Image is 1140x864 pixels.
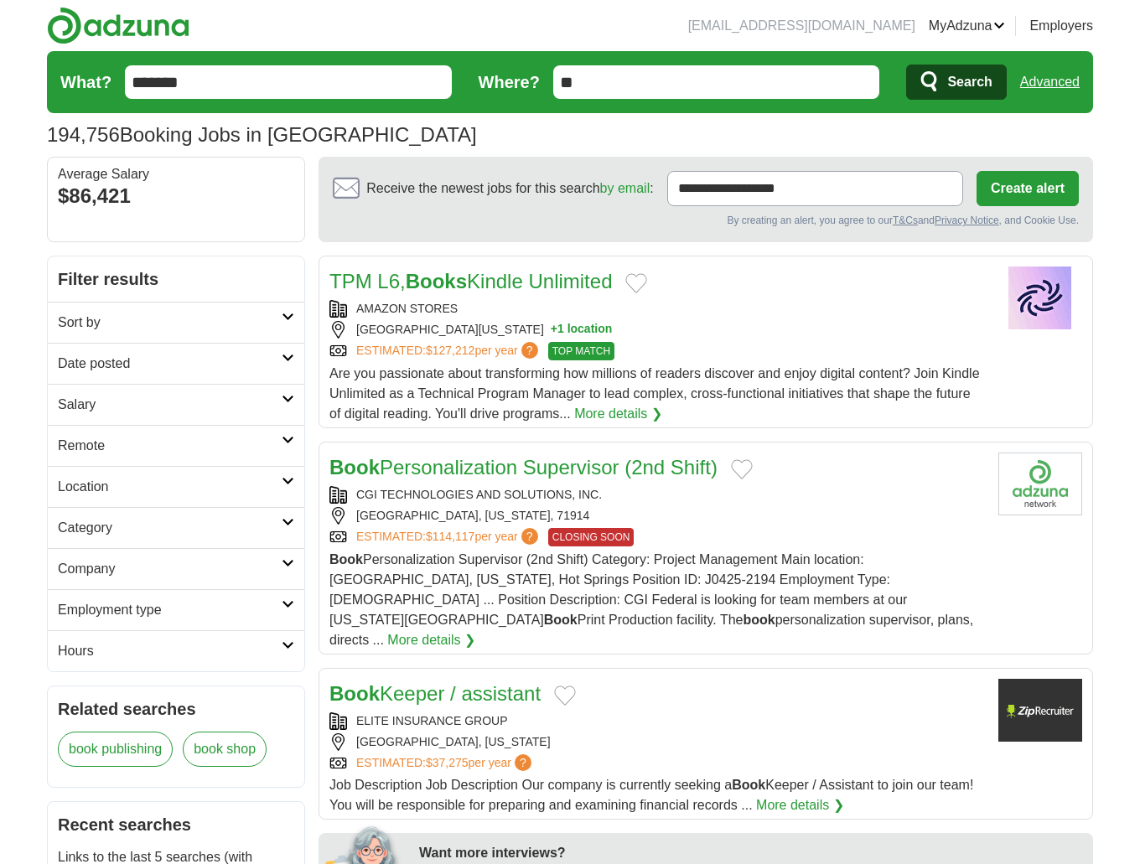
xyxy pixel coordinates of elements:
[356,342,541,360] a: ESTIMATED:$127,212per year?
[329,300,985,318] div: AMAZON STORES
[48,425,304,466] a: Remote
[329,778,973,812] span: Job Description Job Description Our company is currently seeking ​a Keeper / Assistant to join ou...
[356,528,541,546] a: ESTIMATED:$114,117per year?
[551,321,557,339] span: +
[183,732,267,767] a: book shop
[48,589,304,630] a: Employment type
[366,178,653,199] span: Receive the newest jobs for this search :
[58,181,294,211] div: $86,421
[58,600,282,620] h2: Employment type
[58,395,282,415] h2: Salary
[935,215,999,226] a: Privacy Notice
[743,613,775,627] strong: book
[479,70,540,95] label: Where?
[48,630,304,671] a: Hours
[419,843,1083,863] div: Want more interviews?
[426,344,474,357] span: $127,212
[333,213,1079,228] div: By creating an alert, you agree to our and , and Cookie Use.
[48,466,304,507] a: Location
[998,679,1082,742] img: Company logo
[48,343,304,384] a: Date posted
[688,16,915,36] li: [EMAIL_ADDRESS][DOMAIN_NAME]
[600,181,650,195] a: by email
[329,682,541,705] a: BookKeeper / assistant
[551,321,613,339] button: +1 location
[893,215,918,226] a: T&Cs
[731,459,753,479] button: Add to favorite jobs
[329,507,985,525] div: [GEOGRAPHIC_DATA], [US_STATE], 71914
[329,712,985,730] div: ELITE INSURANCE GROUP
[521,342,538,359] span: ?
[929,16,1006,36] a: MyAdzuna
[947,65,992,99] span: Search
[1020,65,1080,99] a: Advanced
[998,453,1082,515] img: CGI Technologies and Solutions logo
[756,795,844,815] a: More details ❯
[329,270,612,292] a: TPM L6,BooksKindle Unlimited
[406,270,467,292] strong: Books
[426,530,474,543] span: $114,117
[548,528,635,546] span: CLOSING SOON
[48,384,304,425] a: Salary
[521,528,538,545] span: ?
[906,65,1006,100] button: Search
[356,488,602,501] a: CGI TECHNOLOGIES AND SOLUTIONS, INC.
[60,70,111,95] label: What?
[625,273,647,293] button: Add to favorite jobs
[58,732,173,767] a: book publishing
[387,630,475,650] a: More details ❯
[574,404,662,424] a: More details ❯
[356,754,535,772] a: ESTIMATED:$37,275per year?
[58,477,282,497] h2: Location
[58,812,294,837] h2: Recent searches
[58,641,282,661] h2: Hours
[977,171,1079,206] button: Create alert
[47,123,477,146] h1: Booking Jobs in [GEOGRAPHIC_DATA]
[554,686,576,706] button: Add to favorite jobs
[329,552,363,567] strong: Book
[544,613,578,627] strong: Book
[48,256,304,302] h2: Filter results
[1029,16,1093,36] a: Employers
[329,682,380,705] strong: Book
[329,733,985,751] div: [GEOGRAPHIC_DATA], [US_STATE]
[329,321,985,339] div: [GEOGRAPHIC_DATA][US_STATE]
[58,559,282,579] h2: Company
[732,778,765,792] strong: Book
[58,696,294,722] h2: Related searches
[48,302,304,343] a: Sort by
[47,7,189,44] img: Adzuna logo
[329,552,973,647] span: Personalization Supervisor (2nd Shift) Category: Project Management Main location: [GEOGRAPHIC_DA...
[548,342,614,360] span: TOP MATCH
[515,754,531,771] span: ?
[58,168,294,181] div: Average Salary
[329,456,718,479] a: BookPersonalization Supervisor (2nd Shift)
[58,313,282,333] h2: Sort by
[58,518,282,538] h2: Category
[48,507,304,548] a: Category
[47,120,120,150] span: 194,756
[48,548,304,589] a: Company
[58,436,282,456] h2: Remote
[998,266,1082,329] img: Company logo
[329,366,980,421] span: Are you passionate about transforming how millions of readers discover and enjoy digital content?...
[329,456,380,479] strong: Book
[58,354,282,374] h2: Date posted
[426,756,469,769] span: $37,275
